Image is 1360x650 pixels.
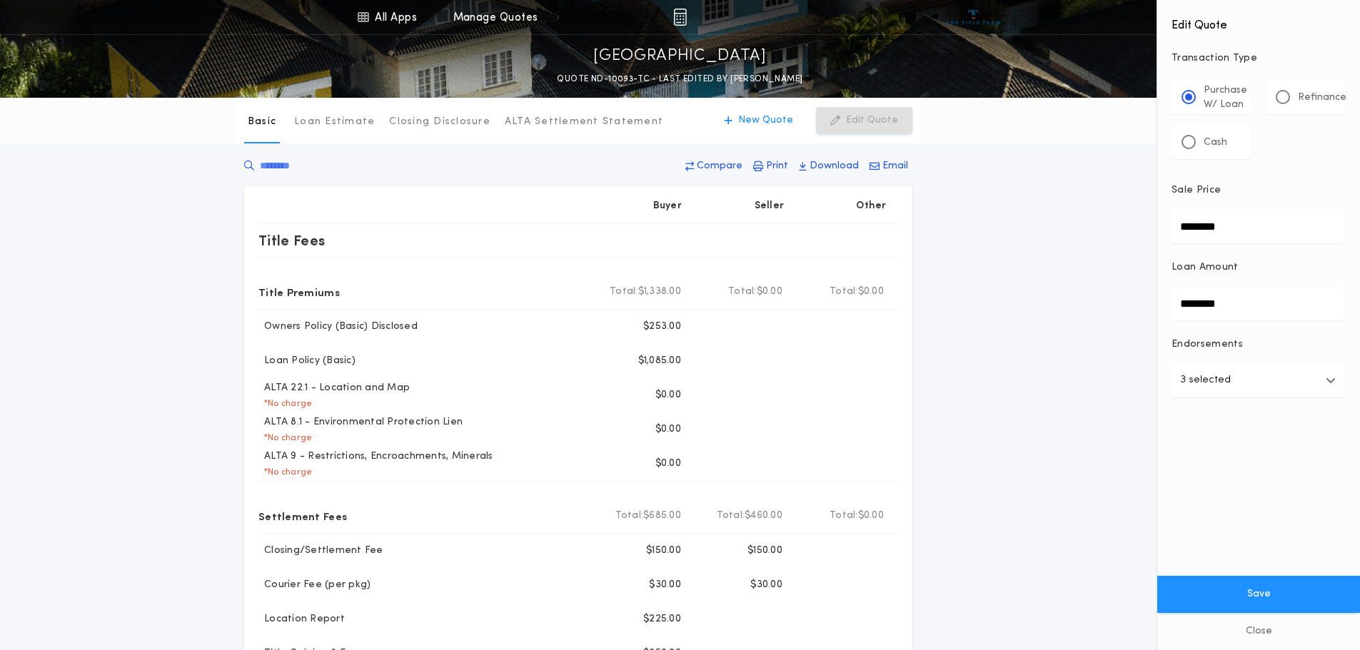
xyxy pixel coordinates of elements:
[697,159,742,173] p: Compare
[738,113,793,128] p: New Quote
[649,578,681,592] p: $30.00
[638,354,681,368] p: $1,085.00
[1298,91,1346,105] p: Refinance
[1172,260,1239,275] p: Loan Amount
[258,450,493,464] p: ALTA 9 - Restrictions, Encroachments, Minerals
[557,72,802,86] p: QUOTE ND-10093-TC - LAST EDITED BY [PERSON_NAME]
[766,159,788,173] p: Print
[258,467,312,478] p: * No charge
[653,199,682,213] p: Buyer
[745,509,782,523] span: $460.00
[1172,337,1346,352] p: Endorsements
[258,432,312,444] p: * No charge
[258,398,312,410] p: * No charge
[747,544,782,558] p: $150.00
[655,388,681,402] p: $0.00
[294,115,375,129] p: Loan Estimate
[810,159,859,173] p: Download
[610,285,638,299] b: Total:
[830,285,858,299] b: Total:
[258,381,410,395] p: ALTA 22.1 - Location and Map
[248,115,276,129] p: Basic
[846,113,898,128] p: Edit Quote
[1180,372,1231,389] p: 3 selected
[882,159,908,173] p: Email
[857,199,887,213] p: Other
[858,509,884,523] span: $0.00
[258,504,347,527] p: Settlement Fees
[1172,363,1346,397] button: 3 selected
[1172,286,1346,320] input: Loan Amount
[258,320,418,334] p: Owners Policy (Basic) Disclosed
[830,509,858,523] b: Total:
[947,10,1000,24] img: vs-icon
[750,578,782,592] p: $30.00
[643,612,681,626] p: $225.00
[717,509,745,523] b: Total:
[505,115,663,129] p: ALTA Settlement Statement
[816,107,912,134] button: Edit Quote
[655,422,681,437] p: $0.00
[258,544,383,558] p: Closing/Settlement Fee
[258,415,463,430] p: ALTA 8.1 - Environmental Protection Lien
[795,153,863,179] button: Download
[728,285,757,299] b: Total:
[258,229,326,252] p: Title Fees
[1157,576,1360,613] button: Save
[1157,613,1360,650] button: Close
[1172,51,1346,66] p: Transaction Type
[1172,9,1346,34] h4: Edit Quote
[757,285,782,299] span: $0.00
[646,544,681,558] p: $150.00
[755,199,785,213] p: Seller
[655,457,681,471] p: $0.00
[258,280,340,303] p: Title Premiums
[1204,83,1247,112] p: Purchase W/ Loan
[638,285,681,299] span: $1,338.00
[643,320,681,334] p: $253.00
[749,153,792,179] button: Print
[673,9,687,26] img: img
[865,153,912,179] button: Email
[1172,183,1221,198] p: Sale Price
[389,115,490,129] p: Closing Disclosure
[858,285,884,299] span: $0.00
[615,509,644,523] b: Total:
[643,509,681,523] span: $685.00
[1172,209,1346,243] input: Sale Price
[681,153,747,179] button: Compare
[258,354,356,368] p: Loan Policy (Basic)
[1204,136,1227,150] p: Cash
[593,45,767,68] p: [GEOGRAPHIC_DATA]
[258,578,371,592] p: Courier Fee (per pkg)
[710,107,807,134] button: New Quote
[258,612,345,626] p: Location Report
